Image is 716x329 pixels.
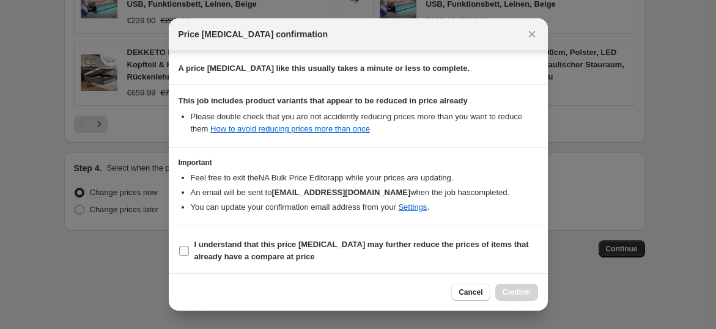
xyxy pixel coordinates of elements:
b: This job includes product variants that appear to be reduced in price already [179,96,468,105]
button: Close [523,26,541,43]
a: Settings [398,202,427,212]
li: Feel free to exit the NA Bulk Price Editor app while your prices are updating. [191,172,538,184]
b: I understand that this price [MEDICAL_DATA] may further reduce the prices of items that already h... [194,240,529,261]
li: Please double check that you are not accidently reducing prices more than you want to reduce them [191,111,538,135]
button: Cancel [451,284,490,301]
b: [EMAIL_ADDRESS][DOMAIN_NAME] [271,188,410,197]
b: A price [MEDICAL_DATA] like this usually takes a minute or less to complete. [179,64,470,73]
li: You can update your confirmation email address from your . [191,201,538,213]
span: Price [MEDICAL_DATA] confirmation [179,28,328,40]
a: How to avoid reducing prices more than once [210,124,370,133]
li: An email will be sent to when the job has completed . [191,187,538,199]
span: Cancel [459,287,482,297]
h3: Important [179,158,538,168]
